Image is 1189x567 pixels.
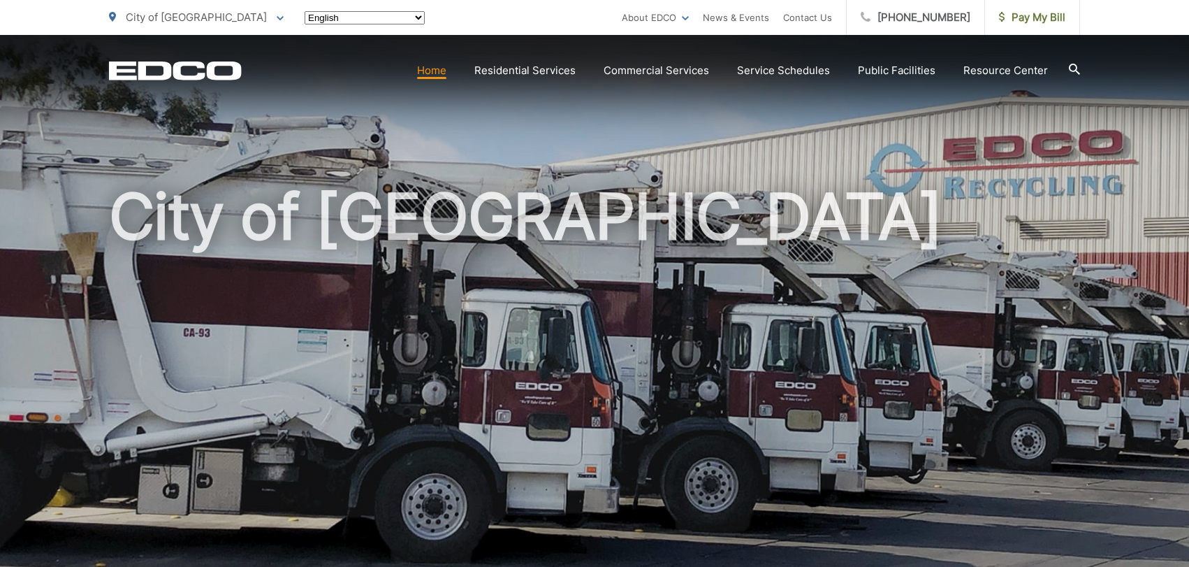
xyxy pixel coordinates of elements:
span: Pay My Bill [999,9,1065,26]
a: News & Events [703,9,769,26]
a: Residential Services [474,62,576,79]
span: City of [GEOGRAPHIC_DATA] [126,10,267,24]
a: Commercial Services [604,62,709,79]
a: About EDCO [622,9,689,26]
a: Home [417,62,446,79]
a: Service Schedules [737,62,830,79]
a: EDCD logo. Return to the homepage. [109,61,242,80]
a: Public Facilities [858,62,935,79]
a: Resource Center [963,62,1048,79]
select: Select a language [305,11,425,24]
a: Contact Us [783,9,832,26]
